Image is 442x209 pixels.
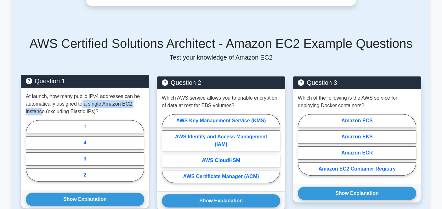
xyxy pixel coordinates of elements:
[162,79,280,86] h5: Question 2
[298,187,416,200] button: Show Explanation
[26,93,144,115] p: At launch, how many public IPv4 addresses can be automatically assigned to a single Amazon EC2 in...
[162,130,280,151] label: AWS Identity and Access Management (IAM)
[298,146,416,160] label: Amazon ECR
[26,77,144,85] h5: Question 1
[21,36,421,51] h5: AWS Certified Solutions Architect - Amazon EC2 Example Questions
[26,136,144,149] label: 4
[162,94,280,109] p: Which AWS service allows you to enable encryption of data at rest for EBS volumes?
[26,193,144,206] button: Show Explanation
[298,114,416,127] label: Amazon ECS
[298,79,416,86] h5: Question 3
[162,194,280,207] button: Show Explanation
[162,170,280,183] label: AWS Certificate Manager (ACM)
[162,114,280,127] label: AWS Key Management Service (KMS)
[21,54,421,61] p: Test your knowledge of Amazon EC2
[298,94,416,109] p: Which of the following is the AWS service for deploying Docker containers?
[26,168,144,182] label: 2
[298,162,416,176] label: Amazon EC2 Container Registry
[26,120,144,133] label: 1
[298,130,416,143] label: Amazon EKS
[162,154,280,167] label: AWS CloudHSM
[26,152,144,165] label: 3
